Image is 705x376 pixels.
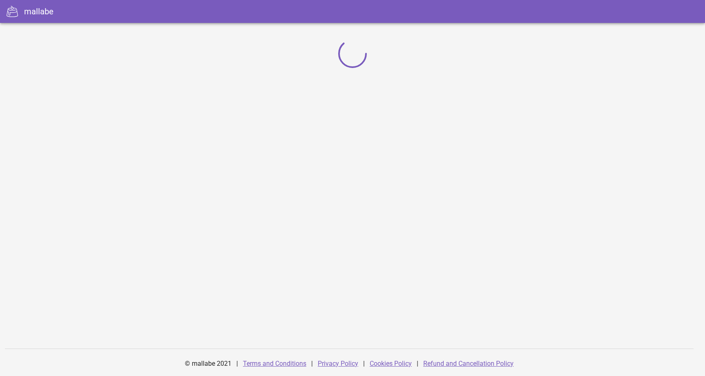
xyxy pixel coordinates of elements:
div: © mallabe 2021 [180,354,236,374]
div: | [417,354,418,374]
div: | [311,354,313,374]
a: Terms and Conditions [243,360,306,367]
a: Privacy Policy [318,360,358,367]
a: Refund and Cancellation Policy [423,360,514,367]
div: | [236,354,238,374]
div: mallabe [24,5,54,18]
a: Cookies Policy [370,360,412,367]
div: | [363,354,365,374]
